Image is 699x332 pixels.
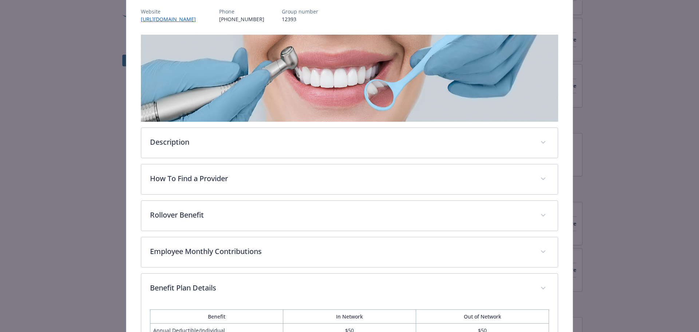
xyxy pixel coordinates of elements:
div: Rollover Benefit [141,201,558,231]
div: Employee Monthly Contributions [141,237,558,267]
p: Employee Monthly Contributions [150,246,532,257]
a: [URL][DOMAIN_NAME] [141,16,202,23]
div: Description [141,128,558,158]
p: [PHONE_NUMBER] [219,15,264,23]
p: Benefit Plan Details [150,282,532,293]
p: Website [141,8,202,15]
img: banner [141,35,558,122]
div: Benefit Plan Details [141,274,558,304]
th: In Network [283,309,416,323]
p: 12393 [282,15,318,23]
div: How To Find a Provider [141,164,558,194]
p: Group number [282,8,318,15]
p: How To Find a Provider [150,173,532,184]
th: Benefit [150,309,283,323]
th: Out of Network [416,309,549,323]
p: Description [150,137,532,148]
p: Rollover Benefit [150,210,532,220]
p: Phone [219,8,264,15]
